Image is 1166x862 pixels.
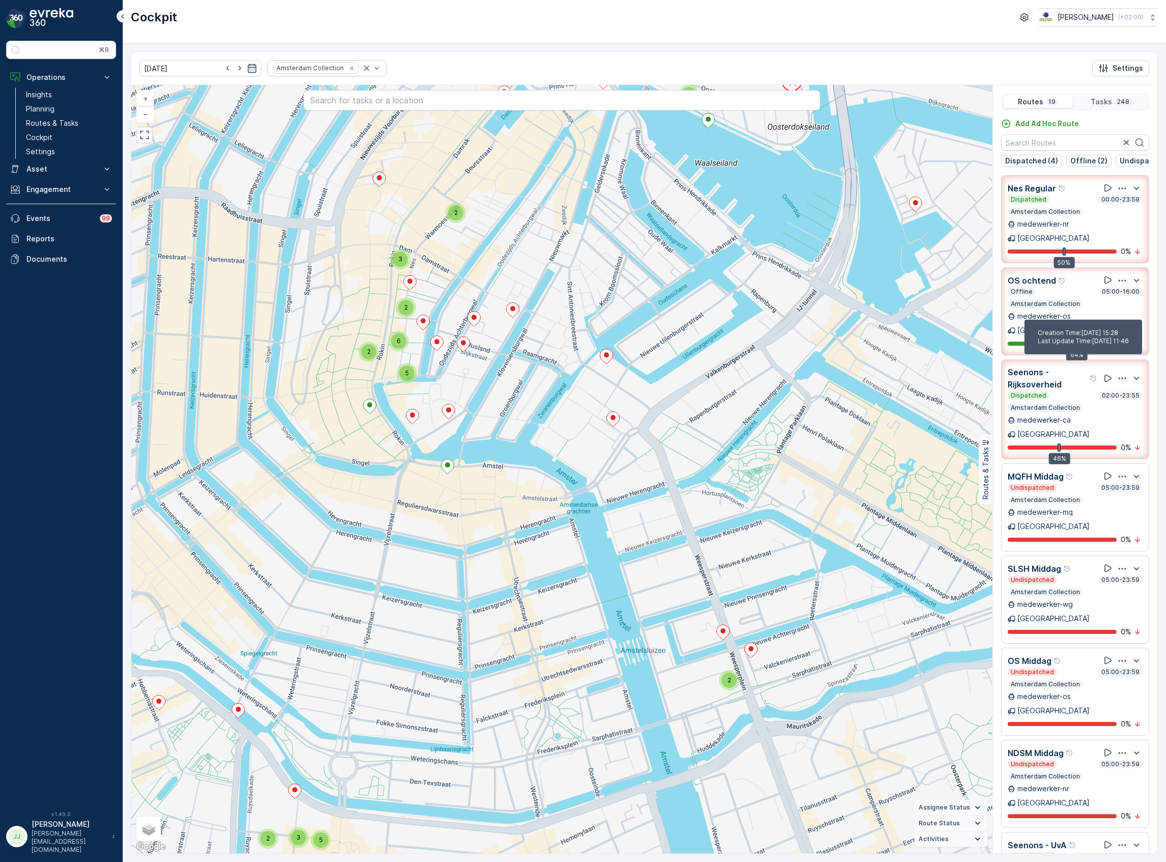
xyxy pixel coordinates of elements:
div: 2 [396,297,416,318]
p: Undispatched [1010,484,1055,492]
p: Routes & Tasks [26,118,78,128]
span: 2 [367,348,371,355]
p: Offline [1010,288,1034,296]
p: Undispatched [1010,760,1055,768]
p: [GEOGRAPHIC_DATA] [1017,521,1090,532]
div: 2 [679,85,699,105]
div: 5 [397,363,417,383]
p: MQFH Middag [1008,470,1064,483]
p: 0 % [1121,442,1131,453]
p: medewerker-nr [1017,219,1069,229]
a: Routes & Tasks [22,116,116,130]
p: Add Ad Hoc Route [1015,119,1079,129]
input: Search Routes [1001,134,1149,151]
div: 2 [719,670,739,690]
img: logo_dark-DEwI_e13.png [30,8,73,29]
div: 3 [288,827,309,848]
p: [GEOGRAPHIC_DATA] [1017,325,1090,336]
div: Help Tooltip Icon [1066,472,1074,481]
p: [PERSON_NAME][EMAIL_ADDRESS][DOMAIN_NAME] [32,829,107,854]
p: Amsterdam Collection [1010,300,1081,308]
button: Asset [6,159,116,179]
span: 3 [398,255,402,263]
p: 99 [102,214,110,223]
span: 6 [397,337,401,345]
a: Cockpit [22,130,116,145]
p: Settings [1113,63,1143,73]
a: Settings [22,145,116,159]
p: 00:00-23:59 [1100,196,1141,204]
p: 02:00-23:55 [1101,392,1141,400]
p: Routes & Tasks [981,447,991,499]
p: Seenons - UvA [1008,839,1067,851]
p: [PERSON_NAME] [1058,12,1114,22]
img: Google [134,840,168,853]
p: Seenons - Rijksoverheid [1008,366,1088,391]
p: Dispatched [1010,196,1047,204]
span: 2 [454,209,458,216]
p: 05:00-23:59 [1100,576,1141,584]
p: 248 [1116,98,1130,106]
p: Reports [26,234,112,244]
span: 2 [266,835,270,842]
p: Undispatched [1010,668,1055,676]
p: OS ochtend [1008,274,1056,287]
div: Remove Amsterdam Collection [346,64,357,72]
div: 46% [1049,453,1070,464]
p: Documents [26,254,112,264]
input: Search for tasks or a location [303,90,820,110]
span: Last Update Time : [DATE] 11:46 [1038,337,1129,345]
p: Cockpit [131,9,177,25]
button: JJ[PERSON_NAME][PERSON_NAME][EMAIL_ADDRESS][DOMAIN_NAME] [6,819,116,854]
p: Amsterdam Collection [1010,680,1081,688]
div: Help Tooltip Icon [1090,374,1098,382]
a: Zoom In [137,91,153,106]
p: [PERSON_NAME] [32,819,107,829]
a: Add Ad Hoc Route [1001,119,1079,129]
span: 5 [405,369,409,377]
p: [GEOGRAPHIC_DATA] [1017,798,1090,808]
a: Events99 [6,208,116,229]
p: Undispatched [1010,576,1055,584]
p: 0 % [1121,811,1131,821]
p: ⌘B [99,46,109,54]
p: [GEOGRAPHIC_DATA] [1017,233,1090,243]
p: Dispatched [1010,392,1047,400]
p: medewerker-nr [1017,784,1069,794]
a: Planning [22,102,116,116]
p: Amsterdam Collection [1010,496,1081,504]
p: [GEOGRAPHIC_DATA] [1017,614,1090,624]
p: 0 % [1121,246,1131,257]
button: Settings [1092,60,1149,76]
div: 5 [311,830,331,850]
p: Settings [26,147,55,157]
p: Cockpit [26,132,52,143]
span: Route Status [919,819,960,827]
p: Nes Regular [1008,182,1056,194]
input: dd/mm/yyyy [140,60,261,76]
img: logo [6,8,26,29]
p: 05:00-16:00 [1101,288,1141,296]
img: basis-logo_rgb2x.png [1039,12,1053,23]
div: Help Tooltip Icon [1066,749,1074,757]
span: 2 [728,676,731,684]
div: Amsterdam Collection [273,63,345,73]
p: medewerker-wg [1017,599,1073,609]
a: Documents [6,249,116,269]
p: SLSH Middag [1008,563,1061,575]
p: ( +02:00 ) [1118,13,1144,21]
p: Events [26,213,94,224]
p: 0 % [1121,535,1131,545]
div: Help Tooltip Icon [1063,565,1071,573]
span: v 1.49.0 [6,811,116,817]
button: Dispatched (4) [1001,155,1062,167]
p: Insights [26,90,52,100]
p: Planning [26,104,54,114]
span: 5 [319,836,323,844]
p: NDSM Middag [1008,747,1064,759]
p: 05:00-23:59 [1100,484,1141,492]
p: medewerker-os [1017,691,1071,702]
p: Amsterdam Collection [1010,588,1081,596]
span: Activities [919,835,949,843]
span: − [143,109,148,118]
